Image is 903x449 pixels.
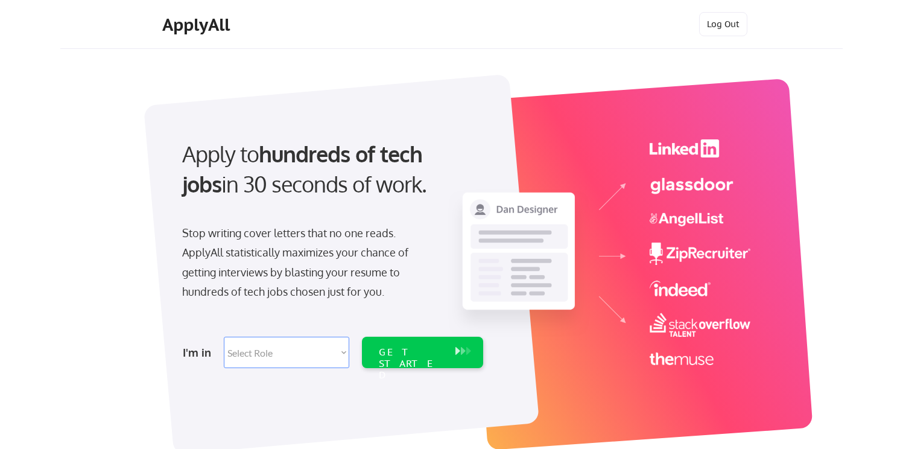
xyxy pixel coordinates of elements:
div: GET STARTED [379,346,443,381]
button: Log Out [699,12,747,36]
strong: hundreds of tech jobs [182,140,428,197]
div: Stop writing cover letters that no one reads. ApplyAll statistically maximizes your chance of get... [182,223,430,302]
div: ApplyAll [162,14,233,35]
div: Apply to in 30 seconds of work. [182,139,478,200]
div: I'm in [183,343,217,362]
